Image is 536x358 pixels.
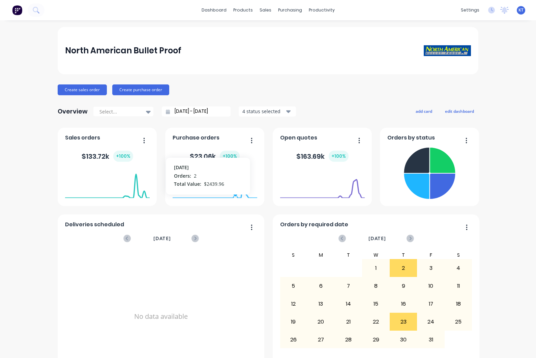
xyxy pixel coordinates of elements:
[190,151,240,162] div: $ 23.06k
[280,251,307,259] div: S
[307,313,334,330] div: 20
[445,251,472,259] div: S
[65,44,181,57] div: North American Bullet Proof
[390,251,417,259] div: T
[411,107,437,116] button: add card
[362,251,390,259] div: W
[280,278,307,295] div: 5
[417,296,444,312] div: 17
[65,134,100,142] span: Sales orders
[417,331,444,348] div: 31
[12,5,22,15] img: Factory
[457,5,483,15] div: settings
[296,151,349,162] div: $ 163.69k
[307,296,334,312] div: 13
[368,235,386,242] span: [DATE]
[417,260,444,277] div: 3
[307,331,334,348] div: 27
[362,331,389,348] div: 29
[417,278,444,295] div: 10
[518,7,524,13] span: KT
[113,151,133,162] div: + 100 %
[230,5,256,15] div: products
[441,107,478,116] button: edit dashboard
[390,331,417,348] div: 30
[239,106,296,117] button: 4 status selected
[280,331,307,348] div: 26
[445,313,472,330] div: 25
[82,151,133,162] div: $ 133.72k
[362,260,389,277] div: 1
[424,45,471,56] img: North American Bullet Proof
[220,151,240,162] div: + 100 %
[362,313,389,330] div: 22
[256,5,275,15] div: sales
[390,260,417,277] div: 2
[280,134,317,142] span: Open quotes
[387,134,435,142] span: Orders by status
[329,151,349,162] div: + 100 %
[153,235,171,242] span: [DATE]
[362,296,389,312] div: 15
[173,134,219,142] span: Purchase orders
[305,5,338,15] div: productivity
[445,278,472,295] div: 11
[275,5,305,15] div: purchasing
[390,296,417,312] div: 16
[335,296,362,312] div: 14
[335,251,362,259] div: T
[198,5,230,15] a: dashboard
[335,331,362,348] div: 28
[445,296,472,312] div: 18
[335,278,362,295] div: 7
[417,251,445,259] div: F
[445,260,472,277] div: 4
[112,84,169,95] button: Create purchase order
[307,251,335,259] div: M
[58,105,88,118] div: Overview
[390,278,417,295] div: 9
[513,335,529,351] iframe: Intercom live chat
[362,278,389,295] div: 8
[307,278,334,295] div: 6
[417,313,444,330] div: 24
[242,108,285,115] div: 4 status selected
[280,313,307,330] div: 19
[390,313,417,330] div: 23
[335,313,362,330] div: 21
[58,84,107,95] button: Create sales order
[280,296,307,312] div: 12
